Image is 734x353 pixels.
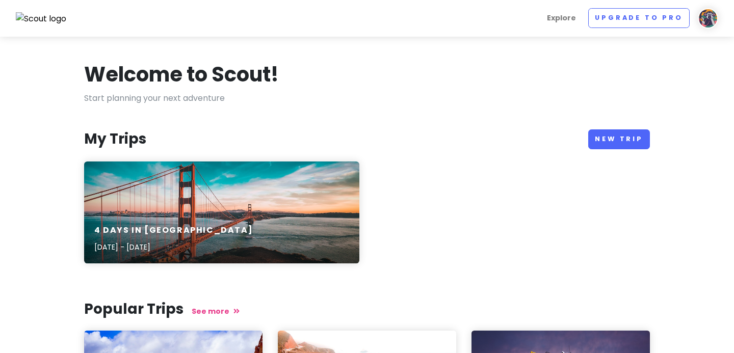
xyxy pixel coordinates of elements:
p: Start planning your next adventure [84,92,650,105]
a: New Trip [588,129,650,149]
a: Upgrade to Pro [588,8,690,28]
h6: 4 Days in [GEOGRAPHIC_DATA] [94,225,253,236]
h1: Welcome to Scout! [84,61,279,88]
h3: Popular Trips [84,300,650,318]
a: Explore [543,8,580,28]
a: 4 Days in [GEOGRAPHIC_DATA][DATE] - [DATE] [84,161,359,263]
p: [DATE] - [DATE] [94,241,253,253]
img: User profile [698,8,718,29]
a: See more [192,306,240,316]
img: Scout logo [16,12,67,25]
h3: My Trips [84,130,146,148]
